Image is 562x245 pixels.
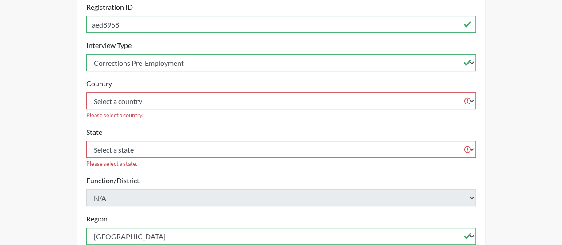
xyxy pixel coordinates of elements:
[86,40,132,51] label: Interview Type
[86,2,133,12] label: Registration ID
[86,127,102,137] label: State
[86,78,112,89] label: Country
[86,111,476,120] div: Please select a country.
[86,213,108,224] label: Region
[86,160,476,168] div: Please select a state.
[86,175,140,186] label: Function/District
[86,16,476,33] input: Insert a Registration ID, which needs to be a unique alphanumeric value for each interviewee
